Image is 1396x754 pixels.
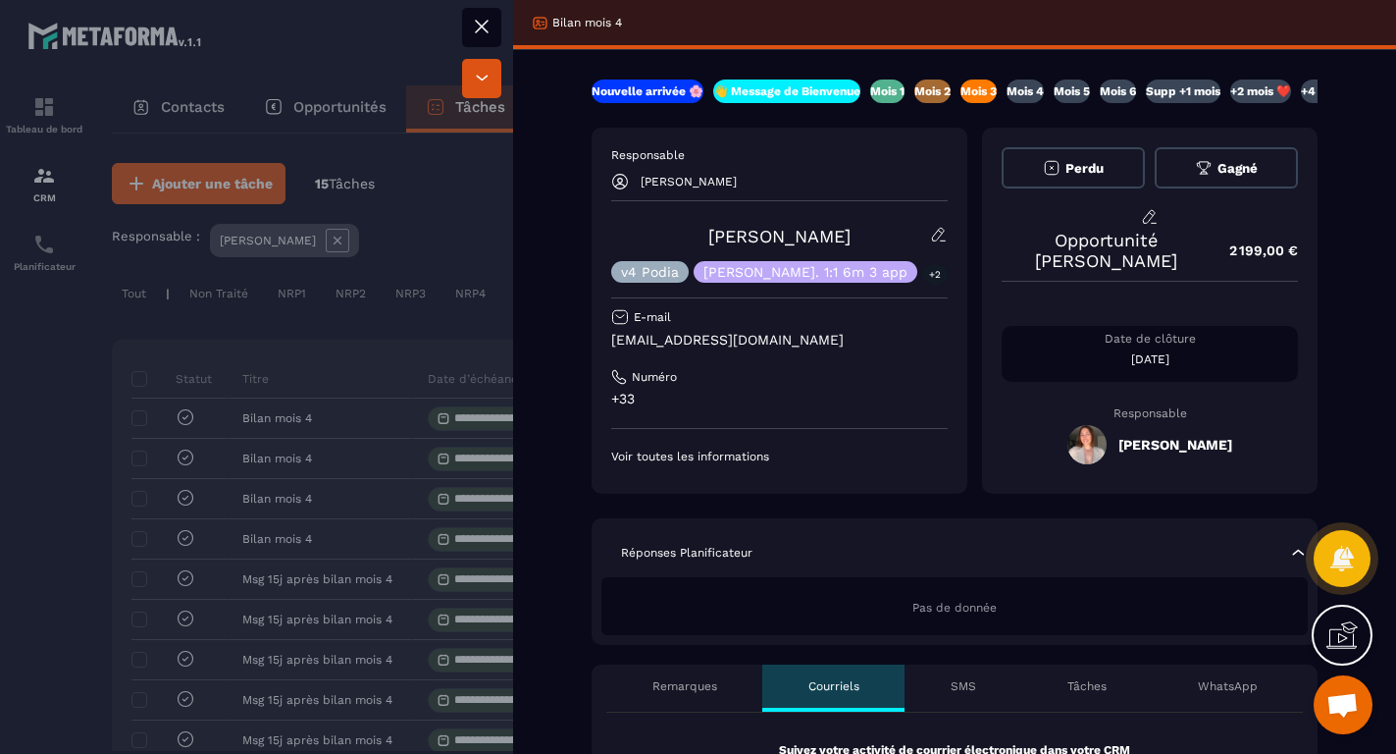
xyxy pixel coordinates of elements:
a: [PERSON_NAME] [708,226,851,246]
p: Date de clôture [1002,331,1298,347]
p: Courriels [808,678,859,694]
p: Responsable [1002,406,1298,420]
p: Opportunité [PERSON_NAME] [1002,230,1210,271]
span: Gagné [1217,161,1258,176]
span: Perdu [1065,161,1104,176]
p: WhatsApp [1198,678,1258,694]
p: Voir toutes les informations [611,449,948,464]
p: Tâches [1067,678,1107,694]
p: Numéro [632,369,677,385]
p: Responsable [611,147,948,163]
p: [EMAIL_ADDRESS][DOMAIN_NAME] [611,331,948,350]
p: 2 199,00 € [1210,232,1298,270]
div: Ouvrir le chat [1314,675,1372,734]
h5: [PERSON_NAME] [1118,437,1232,453]
p: [DATE] [1002,351,1298,367]
p: E-mail [634,309,671,325]
button: Perdu [1002,147,1145,188]
p: +2 [922,264,948,285]
p: +33 [611,390,948,408]
p: [PERSON_NAME]. 1:1 6m 3 app [703,265,907,279]
span: Pas de donnée [912,601,997,615]
p: v4 Podia [621,265,679,279]
button: Gagné [1155,147,1298,188]
p: Réponses Planificateur [621,545,752,561]
p: [PERSON_NAME] [641,175,737,188]
p: Remarques [652,678,717,694]
p: SMS [951,678,976,694]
